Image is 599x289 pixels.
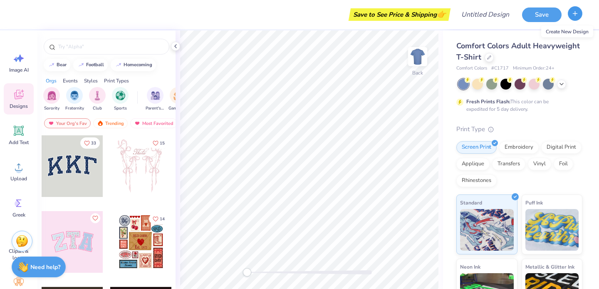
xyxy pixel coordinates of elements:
[146,87,165,112] div: filter for Parent's Weekend
[492,158,525,170] div: Transfers
[111,59,156,71] button: homecoming
[168,87,188,112] button: filter button
[243,268,251,277] div: Accessibility label
[86,62,104,67] div: football
[456,158,490,170] div: Applique
[90,213,100,223] button: Like
[57,62,67,67] div: bear
[149,213,168,224] button: Like
[9,139,29,146] span: Add Text
[456,65,487,72] span: Comfort Colors
[460,198,482,207] span: Standard
[173,91,183,100] img: Game Day Image
[44,59,70,71] button: bear
[149,137,168,149] button: Like
[84,77,98,85] div: Styles
[89,87,106,112] div: filter for Club
[30,263,60,271] strong: Need help?
[48,120,54,126] img: most_fav.gif
[499,141,539,154] div: Embroidery
[115,62,122,67] img: trend_line.gif
[541,141,582,154] div: Digital Print
[43,87,60,112] button: filter button
[97,120,104,126] img: trending.gif
[460,209,514,251] img: Standard
[65,87,84,112] div: filter for Fraternity
[44,118,91,128] div: Your Org's Fav
[70,91,79,100] img: Fraternity Image
[44,105,59,112] span: Sorority
[93,105,102,112] span: Club
[456,41,580,62] span: Comfort Colors Adult Heavyweight T-Shirt
[525,198,543,207] span: Puff Ink
[456,174,497,187] div: Rhinestones
[541,26,593,37] div: Create New Design
[10,103,28,110] span: Designs
[513,65,554,72] span: Minimum Order: 24 +
[437,9,446,19] span: 👉
[528,158,551,170] div: Vinyl
[114,105,127,112] span: Sports
[160,141,165,145] span: 15
[65,105,84,112] span: Fraternity
[73,59,108,71] button: football
[130,118,177,128] div: Most Favorited
[78,62,84,67] img: trend_line.gif
[168,105,188,112] span: Game Day
[93,118,128,128] div: Trending
[134,120,141,126] img: most_fav.gif
[10,175,27,182] span: Upload
[525,209,579,251] img: Puff Ink
[89,87,106,112] button: filter button
[409,48,426,65] img: Back
[554,158,573,170] div: Foil
[116,91,125,100] img: Sports Image
[455,6,516,23] input: Untitled Design
[48,62,55,67] img: trend_line.gif
[65,87,84,112] button: filter button
[63,77,78,85] div: Events
[466,98,569,113] div: This color can be expedited for 5 day delivery.
[412,69,423,77] div: Back
[351,8,448,21] div: Save to See Price & Shipping
[456,125,582,134] div: Print Type
[112,87,129,112] div: filter for Sports
[456,141,497,154] div: Screen Print
[91,141,96,145] span: 33
[112,87,129,112] button: filter button
[525,262,574,271] span: Metallic & Glitter Ink
[43,87,60,112] div: filter for Sorority
[146,87,165,112] button: filter button
[46,77,57,85] div: Orgs
[12,212,25,218] span: Greek
[522,7,562,22] button: Save
[104,77,129,85] div: Print Types
[491,65,509,72] span: # C1717
[9,67,29,73] span: Image AI
[124,62,152,67] div: homecoming
[466,98,510,105] strong: Fresh Prints Flash:
[160,217,165,221] span: 14
[146,105,165,112] span: Parent's Weekend
[93,91,102,100] img: Club Image
[80,137,100,149] button: Like
[5,248,32,261] span: Clipart & logos
[168,87,188,112] div: filter for Game Day
[57,42,164,51] input: Try "Alpha"
[47,91,57,100] img: Sorority Image
[151,91,160,100] img: Parent's Weekend Image
[460,262,480,271] span: Neon Ink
